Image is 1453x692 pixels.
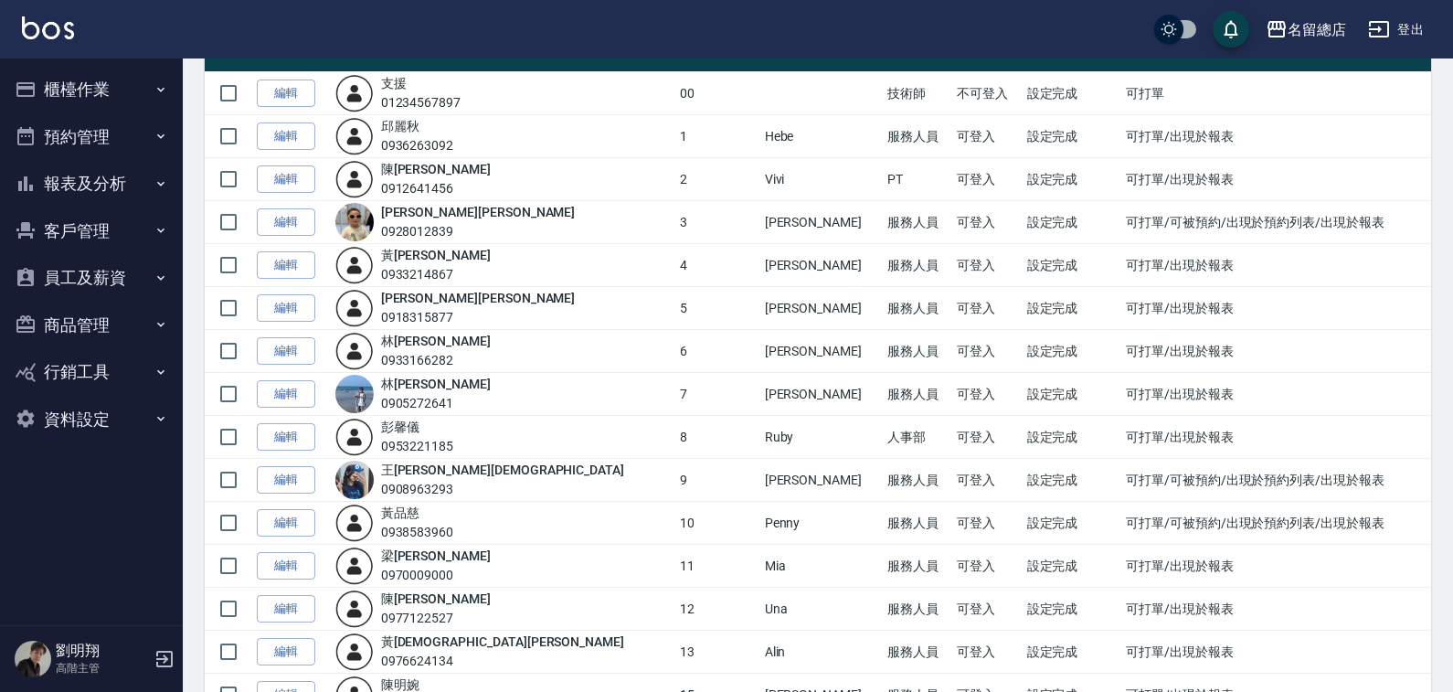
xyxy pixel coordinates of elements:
[15,641,51,677] img: Person
[883,115,952,158] td: 服務人員
[760,373,884,416] td: [PERSON_NAME]
[883,244,952,287] td: 服務人員
[1023,244,1121,287] td: 設定完成
[883,287,952,330] td: 服務人員
[257,638,315,666] a: 編輯
[381,377,491,391] a: 林[PERSON_NAME]
[760,416,884,459] td: Ruby
[1023,330,1121,373] td: 設定完成
[883,72,952,115] td: 技術師
[675,244,759,287] td: 4
[1121,373,1431,416] td: 可打單/出現於報表
[1121,330,1431,373] td: 可打單/出現於報表
[335,246,374,284] img: user-login-man-human-body-mobile-person-512.png
[1121,631,1431,674] td: 可打單/出現於報表
[760,459,884,502] td: [PERSON_NAME]
[1121,459,1431,502] td: 可打單/可被預約/出現於預約列表/出現於報表
[760,115,884,158] td: Hebe
[883,201,952,244] td: 服務人員
[952,373,1022,416] td: 可登入
[381,394,491,413] div: 0905272641
[952,502,1022,545] td: 可登入
[883,373,952,416] td: 服務人員
[1121,244,1431,287] td: 可打單/出現於報表
[335,332,374,370] img: user-login-man-human-body-mobile-person-512.png
[1023,201,1121,244] td: 設定完成
[257,337,315,366] a: 編輯
[675,502,759,545] td: 10
[675,115,759,158] td: 1
[952,588,1022,631] td: 可登入
[381,205,576,219] a: [PERSON_NAME][PERSON_NAME]
[7,208,175,255] button: 客戶管理
[1121,158,1431,201] td: 可打單/出現於報表
[335,375,374,413] img: avatar.jpeg
[1023,373,1121,416] td: 設定完成
[381,179,491,198] div: 0912641456
[381,351,491,370] div: 0933166282
[257,294,315,323] a: 編輯
[381,463,624,477] a: 王[PERSON_NAME][DEMOGRAPHIC_DATA]
[1258,11,1353,48] button: 名留總店
[952,330,1022,373] td: 可登入
[760,244,884,287] td: [PERSON_NAME]
[1121,72,1431,115] td: 可打單
[381,291,576,305] a: [PERSON_NAME][PERSON_NAME]
[335,117,374,155] img: user-login-man-human-body-mobile-person-512.png
[1023,158,1121,201] td: 設定完成
[7,113,175,161] button: 預約管理
[760,201,884,244] td: [PERSON_NAME]
[7,348,175,396] button: 行銷工具
[883,588,952,631] td: 服務人員
[257,80,315,108] a: 編輯
[1121,588,1431,631] td: 可打單/出現於報表
[1121,416,1431,459] td: 可打單/出現於報表
[381,420,419,434] a: 彭馨儀
[335,203,374,241] img: avatar.jpeg
[335,418,374,456] img: user-login-man-human-body-mobile-person-512.png
[257,165,315,194] a: 編輯
[675,631,759,674] td: 13
[381,609,491,628] div: 0977122527
[335,633,374,671] img: user-login-man-human-body-mobile-person-512.png
[883,502,952,545] td: 服務人員
[381,136,454,155] div: 0936263092
[883,416,952,459] td: 人事部
[675,330,759,373] td: 6
[675,72,759,115] td: 00
[952,244,1022,287] td: 可登入
[675,545,759,588] td: 11
[1121,287,1431,330] td: 可打單/出現於報表
[1121,115,1431,158] td: 可打單/出現於報表
[883,631,952,674] td: 服務人員
[675,287,759,330] td: 5
[381,437,454,456] div: 0953221185
[952,287,1022,330] td: 可登入
[952,201,1022,244] td: 可登入
[257,251,315,280] a: 編輯
[335,160,374,198] img: user-login-man-human-body-mobile-person-512.png
[1213,11,1249,48] button: save
[335,547,374,585] img: user-login-man-human-body-mobile-person-512.png
[56,642,149,660] h5: 劉明翔
[1023,416,1121,459] td: 設定完成
[1121,201,1431,244] td: 可打單/可被預約/出現於預約列表/出現於報表
[381,119,419,133] a: 邱麗秋
[381,591,491,606] a: 陳[PERSON_NAME]
[381,523,454,542] div: 0938583960
[952,72,1022,115] td: 不可登入
[760,545,884,588] td: Mia
[760,158,884,201] td: Vivi
[381,566,491,585] div: 0970009000
[257,380,315,409] a: 編輯
[381,548,491,563] a: 梁[PERSON_NAME]
[675,459,759,502] td: 9
[381,652,624,671] div: 0976624134
[1121,502,1431,545] td: 可打單/可被預約/出現於預約列表/出現於報表
[883,158,952,201] td: PT
[1023,115,1121,158] td: 設定完成
[760,502,884,545] td: Penny
[952,459,1022,502] td: 可登入
[952,631,1022,674] td: 可登入
[335,289,374,327] img: user-login-man-human-body-mobile-person-512.png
